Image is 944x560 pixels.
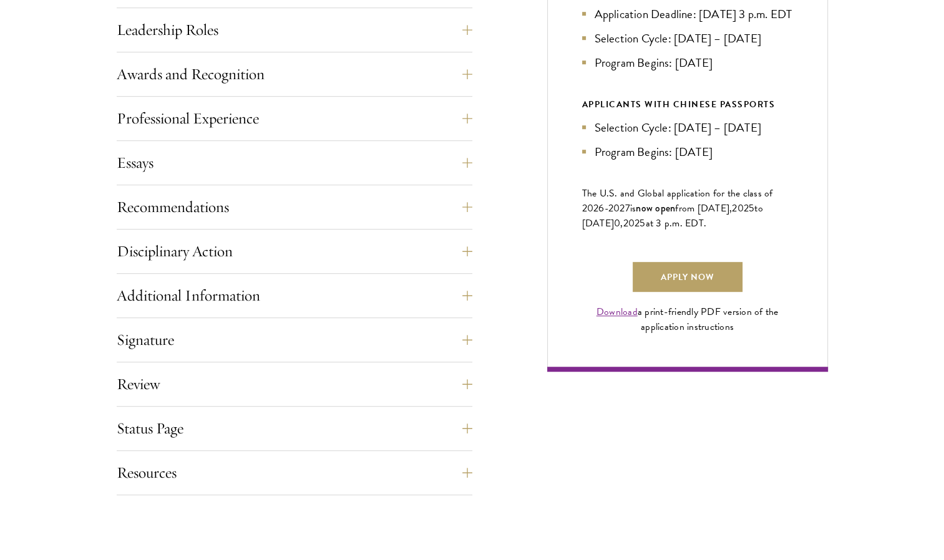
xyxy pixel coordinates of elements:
[117,15,472,45] button: Leadership Roles
[636,201,675,215] span: now open
[582,29,793,47] li: Selection Cycle: [DATE] – [DATE]
[582,5,793,23] li: Application Deadline: [DATE] 3 p.m. EDT
[117,104,472,133] button: Professional Experience
[117,369,472,399] button: Review
[633,262,742,292] a: Apply Now
[646,216,707,231] span: at 3 p.m. EDT.
[623,216,640,231] span: 202
[117,148,472,178] button: Essays
[582,304,793,334] div: a print-friendly PDF version of the application instructions
[117,413,472,443] button: Status Page
[749,201,754,216] span: 5
[620,216,623,231] span: ,
[117,458,472,488] button: Resources
[675,201,732,216] span: from [DATE],
[117,236,472,266] button: Disciplinary Action
[598,201,604,216] span: 6
[117,59,472,89] button: Awards and Recognition
[640,216,645,231] span: 5
[582,54,793,72] li: Program Begins: [DATE]
[582,186,773,216] span: The U.S. and Global application for the class of 202
[117,325,472,355] button: Signature
[630,201,636,216] span: is
[582,143,793,161] li: Program Begins: [DATE]
[117,281,472,311] button: Additional Information
[582,118,793,137] li: Selection Cycle: [DATE] – [DATE]
[117,192,472,222] button: Recommendations
[596,304,638,319] a: Download
[732,201,749,216] span: 202
[605,201,625,216] span: -202
[582,201,763,231] span: to [DATE]
[582,97,793,112] div: APPLICANTS WITH CHINESE PASSPORTS
[614,216,620,231] span: 0
[625,201,630,216] span: 7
